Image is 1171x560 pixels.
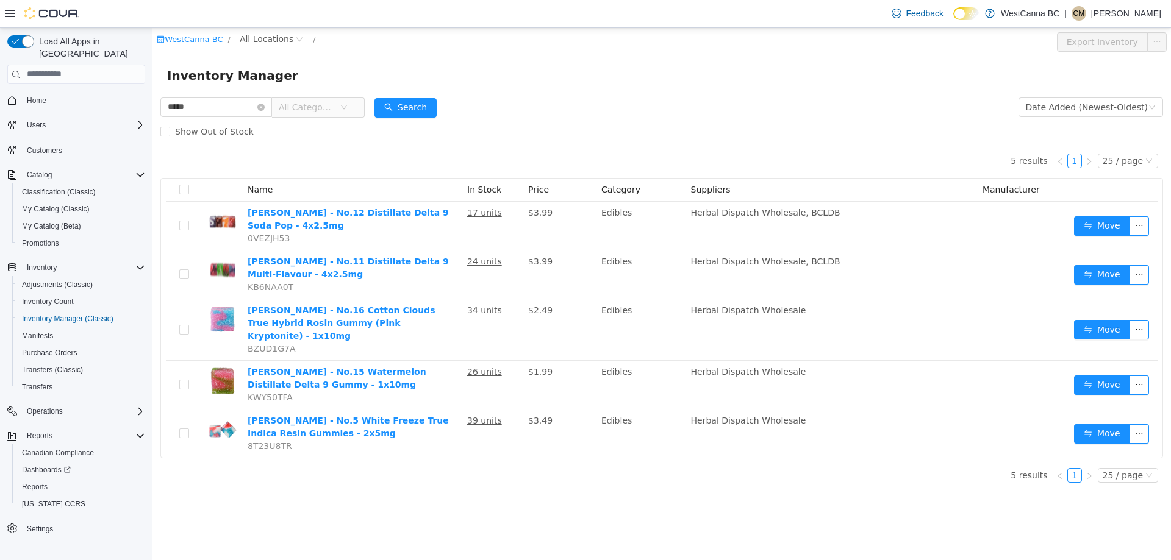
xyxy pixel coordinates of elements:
div: Date Added (Newest-Oldest) [873,70,995,88]
a: Transfers [17,380,57,394]
span: Herbal Dispatch Wholesale [539,388,654,397]
span: In Stock [315,157,349,166]
a: Classification (Classic) [17,185,101,199]
button: icon: ellipsis [977,347,997,367]
a: Dashboards [12,461,150,478]
button: Reports [22,428,57,443]
u: 26 units [315,339,349,349]
td: Edibles [444,222,534,271]
span: Catalog [22,168,145,182]
button: Users [2,116,150,133]
span: Operations [22,404,145,419]
span: Purchase Orders [17,346,145,360]
span: Reports [17,480,145,494]
i: icon: left [904,130,911,137]
i: icon: left [904,444,911,452]
a: [PERSON_NAME] - No.5 White Freeze True Indica Resin Gummies - 2x5mg [95,388,296,410]
span: Reports [22,482,48,492]
span: Inventory Manager (Classic) [22,314,113,324]
a: Purchase Orders [17,346,82,360]
span: KB6NAA0T [95,254,141,264]
span: My Catalog (Beta) [22,221,81,231]
i: icon: right [933,130,940,137]
td: Edibles [444,174,534,222]
span: Customers [22,142,145,157]
span: Users [27,120,46,130]
span: BZUD1G7A [95,316,143,325]
img: Glenn's - No.15 Watermelon Distillate Delta 9 Gummy - 1x10mg hero shot [55,338,85,368]
button: icon: swapMove [922,292,978,311]
li: Next Page [929,126,944,140]
img: Glenn's - No.11 Distillate Delta 9 Multi-Flavour - 4x2.5mg hero shot [55,227,85,258]
span: Manifests [17,328,145,343]
span: Feedback [906,7,944,19]
span: Washington CCRS [17,497,145,511]
a: Canadian Compliance [17,445,99,460]
span: Manufacturer [830,157,887,166]
span: Canadian Compliance [17,445,145,460]
span: $3.99 [376,180,400,190]
button: Reports [2,427,150,444]
img: Glenn's - No.12 Distillate Delta 9 Soda Pop - 4x2.5mg hero shot [55,179,85,209]
button: icon: swapMove [922,188,978,208]
span: Users [22,118,145,132]
button: icon: searchSearch [222,70,284,90]
button: Inventory Count [12,293,150,310]
button: Promotions [12,235,150,252]
span: Customers [27,146,62,155]
span: Herbal Dispatch Wholesale, BCLDB [539,180,688,190]
button: icon: ellipsis [977,237,997,257]
a: Feedback [887,1,948,26]
li: Previous Page [900,440,915,455]
i: icon: down [993,444,1000,452]
span: $3.49 [376,388,400,397]
span: Purchase Orders [22,348,77,358]
a: Dashboards [17,463,76,477]
span: Catalog [27,170,52,180]
span: Reports [27,431,52,441]
span: [US_STATE] CCRS [22,499,85,509]
button: Operations [22,404,68,419]
button: icon: swapMove [922,237,978,257]
button: Canadian Compliance [12,444,150,461]
button: Operations [2,403,150,420]
a: Settings [22,522,58,536]
button: Transfers (Classic) [12,361,150,378]
button: Inventory Manager (Classic) [12,310,150,327]
button: My Catalog (Beta) [12,218,150,235]
p: WestCanna BC [1001,6,1059,21]
span: My Catalog (Classic) [22,204,90,214]
i: icon: down [993,129,1000,138]
span: 8T23U8TR [95,413,140,423]
button: icon: ellipsis [977,292,997,311]
td: Edibles [444,333,534,381]
span: Price [376,157,396,166]
button: Purchase Orders [12,344,150,361]
button: Users [22,118,51,132]
span: Home [27,96,46,105]
li: 5 results [858,126,895,140]
span: KWY50TFA [95,364,140,374]
span: $3.99 [376,229,400,238]
span: Herbal Dispatch Wholesale, BCLDB [539,229,688,238]
span: Promotions [17,236,145,250]
span: CM [1073,6,1085,21]
u: 24 units [315,229,349,238]
span: Inventory Count [17,294,145,309]
span: Promotions [22,238,59,248]
span: All Locations [87,4,141,18]
li: 1 [915,440,929,455]
button: [US_STATE] CCRS [12,495,150,512]
li: Next Page [929,440,944,455]
li: Previous Page [900,126,915,140]
span: Load All Apps in [GEOGRAPHIC_DATA] [34,35,145,60]
a: 1 [915,126,929,140]
a: My Catalog (Beta) [17,219,86,233]
span: Show Out of Stock [18,99,106,108]
button: icon: ellipsis [995,4,1014,24]
span: Inventory Count [22,297,74,307]
input: Dark Mode [953,7,979,20]
button: Catalog [22,168,57,182]
button: Classification (Classic) [12,183,150,200]
span: Transfers (Classic) [17,363,145,377]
